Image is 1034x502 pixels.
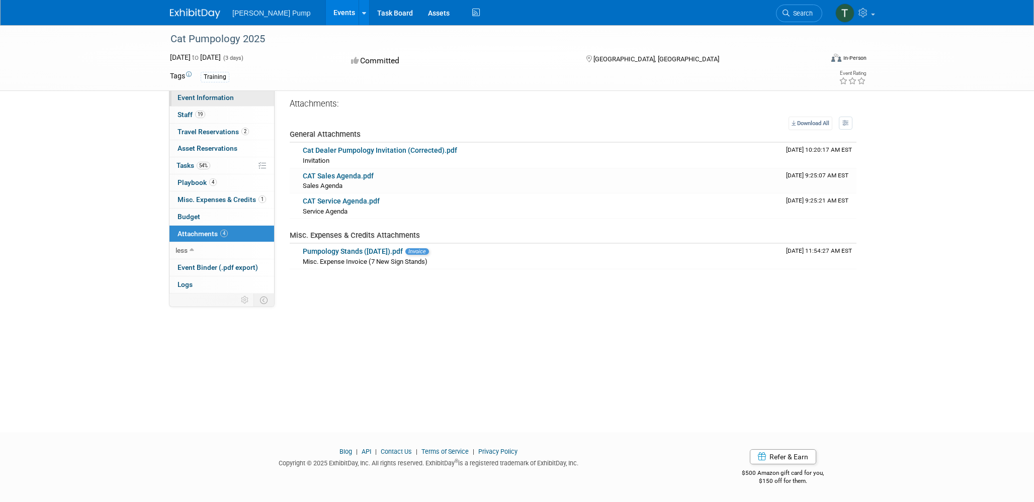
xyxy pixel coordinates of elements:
[303,208,348,215] span: Service Agenda
[470,448,477,455] span: |
[178,128,249,136] span: Travel Reservations
[348,52,570,70] div: Committed
[303,258,427,265] span: Misc. Expense Invoice (7 New Sign Stands)
[786,146,852,153] span: Upload Timestamp
[593,55,719,63] span: [GEOGRAPHIC_DATA], [GEOGRAPHIC_DATA]
[290,130,361,139] span: General Attachments
[170,71,192,82] td: Tags
[782,193,856,219] td: Upload Timestamp
[178,280,193,288] span: Logs
[303,197,380,205] a: CAT Service Agenda.pdf
[169,107,274,123] a: Staff19
[303,247,403,255] a: Pumpology Stands ([DATE]).pdf
[169,140,274,157] a: Asset Reservations
[354,448,360,455] span: |
[290,98,856,112] div: Attachments:
[197,162,210,169] span: 54%
[789,117,832,130] a: Download All
[750,449,816,464] a: Refer & Earn
[303,146,457,154] a: Cat Dealer Pumpology Invitation (Corrected).pdf
[478,448,518,455] a: Privacy Policy
[702,462,865,485] div: $500 Amazon gift card for you,
[405,248,429,255] span: Invoice
[178,195,266,204] span: Misc. Expenses & Credits
[339,448,352,455] a: Blog
[373,448,379,455] span: |
[178,230,228,238] span: Attachments
[191,53,200,61] span: to
[169,157,274,174] a: Tasks54%
[169,259,274,276] a: Event Binder (.pdf export)
[178,178,217,186] span: Playbook
[195,111,205,118] span: 19
[170,53,221,61] span: [DATE] [DATE]
[178,263,258,271] span: Event Binder (.pdf export)
[232,9,311,17] span: [PERSON_NAME] Pump
[209,178,217,186] span: 4
[790,10,813,17] span: Search
[169,242,274,259] a: less
[362,448,371,455] a: API
[169,209,274,225] a: Budget
[178,213,200,221] span: Budget
[421,448,469,455] a: Terms of Service
[786,247,852,254] span: Upload Timestamp
[258,195,266,203] span: 1
[381,448,412,455] a: Contact Us
[782,168,856,193] td: Upload Timestamp
[178,144,237,152] span: Asset Reservations
[241,128,249,135] span: 2
[290,231,420,240] span: Misc. Expenses & Credits Attachments
[831,54,841,62] img: Format-Inperson.png
[176,246,188,254] span: less
[843,54,867,62] div: In-Person
[702,477,865,485] div: $150 off for them.
[303,172,374,180] a: CAT Sales Agenda.pdf
[169,89,274,106] a: Event Information
[786,172,848,179] span: Upload Timestamp
[220,230,228,237] span: 4
[169,191,274,208] a: Misc. Expenses & Credits1
[254,293,275,307] td: Toggle Event Tabs
[170,456,687,468] div: Copyright © 2025 ExhibitDay, Inc. All rights reserved. ExhibitDay is a registered trademark of Ex...
[303,182,342,189] span: Sales Agenda
[169,174,274,191] a: Playbook4
[169,124,274,140] a: Travel Reservations2
[839,71,866,76] div: Event Rating
[169,226,274,242] a: Attachments4
[177,161,210,169] span: Tasks
[178,111,205,119] span: Staff
[782,143,856,168] td: Upload Timestamp
[236,293,254,307] td: Personalize Event Tab Strip
[782,244,856,269] td: Upload Timestamp
[170,9,220,19] img: ExhibitDay
[776,5,822,22] a: Search
[178,93,234,102] span: Event Information
[169,276,274,293] a: Logs
[763,52,867,67] div: Event Format
[222,55,243,61] span: (3 days)
[201,72,229,82] div: Training
[455,458,458,464] sup: ®
[413,448,420,455] span: |
[786,197,848,204] span: Upload Timestamp
[167,30,807,48] div: Cat Pumpology 2025
[303,157,329,164] span: Invitation
[835,4,854,23] img: Tony Lewis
